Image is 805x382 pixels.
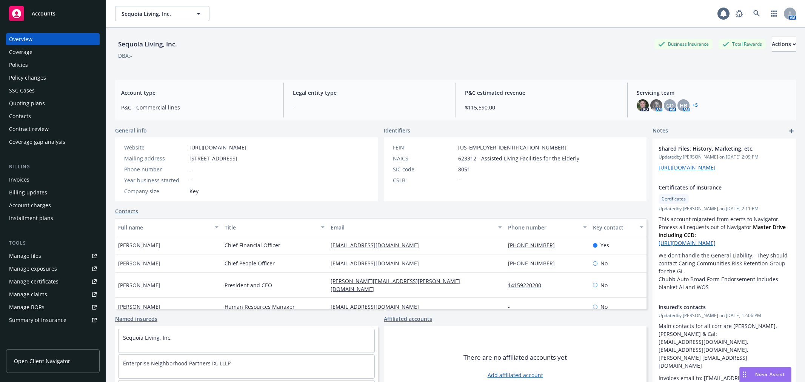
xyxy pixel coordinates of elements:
[331,260,425,267] a: [EMAIL_ADDRESS][DOMAIN_NAME]
[6,136,100,148] a: Coverage gap analysis
[189,154,237,162] span: [STREET_ADDRESS]
[6,276,100,288] a: Manage certificates
[508,242,561,249] a: [PHONE_NUMBER]
[739,367,791,382] button: Nova Assist
[124,165,186,173] div: Phone number
[508,260,561,267] a: [PHONE_NUMBER]
[118,241,160,249] span: [PERSON_NAME]
[9,174,29,186] div: Invoices
[9,263,57,275] div: Manage exposures
[654,39,713,49] div: Business Insurance
[331,242,425,249] a: [EMAIL_ADDRESS][DOMAIN_NAME]
[458,154,579,162] span: 623312 - Assisted Living Facilities for the Elderly
[9,123,49,135] div: Contract review
[659,239,716,246] a: [URL][DOMAIN_NAME]
[393,143,455,151] div: FEIN
[123,360,231,367] a: Enterprise Neighborhood Partners IX, LLLP
[749,6,764,21] a: Search
[6,174,100,186] a: Invoices
[755,371,785,377] span: Nova Assist
[508,303,516,310] a: -
[659,303,770,311] span: Insured's contacts
[693,103,698,108] a: +5
[9,212,53,224] div: Installment plans
[662,196,686,202] span: Certificates
[719,39,766,49] div: Total Rewards
[9,59,28,71] div: Policies
[225,281,272,289] span: President and CEO
[9,97,45,109] div: Quoting plans
[331,277,460,293] a: [PERSON_NAME][EMAIL_ADDRESS][PERSON_NAME][DOMAIN_NAME]
[189,165,191,173] span: -
[121,103,274,111] span: P&C - Commercial lines
[384,315,432,323] a: Affiliated accounts
[123,334,172,341] a: Sequoia Living, Inc.
[225,259,275,267] span: Chief People Officer
[650,99,662,111] img: photo
[6,123,100,135] a: Contract review
[9,33,32,45] div: Overview
[463,353,567,362] span: There are no affiliated accounts yet
[9,288,47,300] div: Manage claims
[653,126,668,136] span: Notes
[787,126,796,136] a: add
[293,103,446,111] span: -
[590,218,646,236] button: Key contact
[293,89,446,97] span: Legal entity type
[9,46,32,58] div: Coverage
[600,303,608,311] span: No
[637,89,790,97] span: Servicing team
[6,110,100,122] a: Contacts
[124,187,186,195] div: Company size
[659,154,790,160] span: Updated by [PERSON_NAME] on [DATE] 2:09 PM
[6,239,100,247] div: Tools
[505,218,590,236] button: Phone number
[9,276,58,288] div: Manage certificates
[458,143,566,151] span: [US_EMPLOYER_IDENTIFICATION_NUMBER]
[732,6,747,21] a: Report a Bug
[772,37,796,51] div: Actions
[593,223,635,231] div: Key contact
[115,218,222,236] button: Full name
[659,322,790,370] p: Main contacts for all corr are [PERSON_NAME], [PERSON_NAME] & Cal: [EMAIL_ADDRESS][DOMAIN_NAME], ...
[508,282,547,289] a: 14159220200
[600,241,609,249] span: Yes
[124,154,186,162] div: Mailing address
[225,303,295,311] span: Human Resources Manager
[189,176,191,184] span: -
[9,110,31,122] div: Contacts
[637,99,649,111] img: photo
[458,176,460,184] span: -
[115,207,138,215] a: Contacts
[653,177,796,297] div: Certificates of InsuranceCertificatesUpdatedby [PERSON_NAME] on [DATE] 2:11 PMThis account migrat...
[115,6,209,21] button: Sequoia Living, Inc.
[115,126,147,134] span: General info
[9,199,51,211] div: Account charges
[393,176,455,184] div: CSLB
[6,46,100,58] a: Coverage
[659,251,790,291] p: We don’t handle the General Liability. They should contact Caring Communities Risk Retention Grou...
[508,223,579,231] div: Phone number
[393,165,455,173] div: SIC code
[225,241,280,249] span: Chief Financial Officer
[659,312,790,319] span: Updated by [PERSON_NAME] on [DATE] 12:06 PM
[6,263,100,275] span: Manage exposures
[331,223,493,231] div: Email
[9,186,47,199] div: Billing updates
[9,85,35,97] div: SSC Cases
[6,314,100,326] a: Summary of insurance
[124,176,186,184] div: Year business started
[653,139,796,177] div: Shared Files: History, Marketing, etc.Updatedby [PERSON_NAME] on [DATE] 2:09 PM[URL][DOMAIN_NAME]
[600,281,608,289] span: No
[6,97,100,109] a: Quoting plans
[14,357,70,365] span: Open Client Navigator
[118,259,160,267] span: [PERSON_NAME]
[6,85,100,97] a: SSC Cases
[600,259,608,267] span: No
[659,164,716,171] a: [URL][DOMAIN_NAME]
[6,163,100,171] div: Billing
[384,126,410,134] span: Identifiers
[225,223,317,231] div: Title
[659,145,770,152] span: Shared Files: History, Marketing, etc.
[772,37,796,52] button: Actions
